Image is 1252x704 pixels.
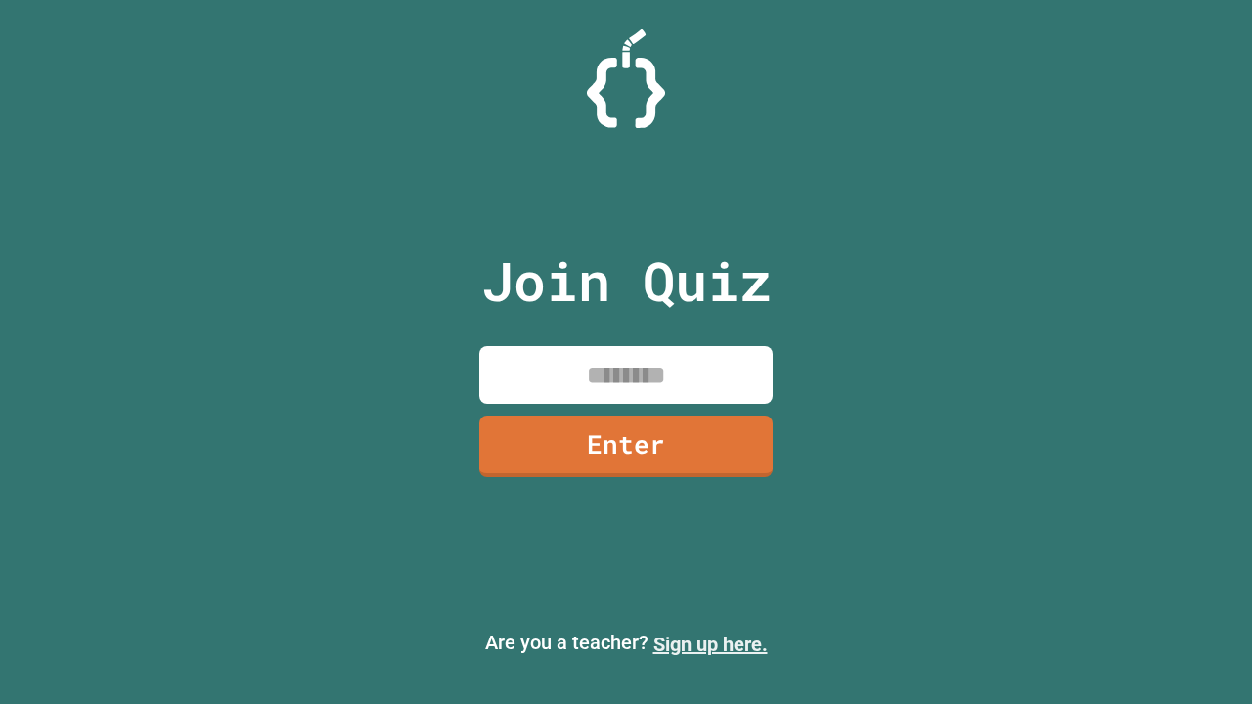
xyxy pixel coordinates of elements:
img: Logo.svg [587,29,665,128]
a: Enter [479,416,773,477]
iframe: chat widget [1170,626,1232,684]
p: Join Quiz [481,241,772,322]
iframe: chat widget [1090,541,1232,624]
p: Are you a teacher? [16,628,1236,659]
a: Sign up here. [653,633,768,656]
